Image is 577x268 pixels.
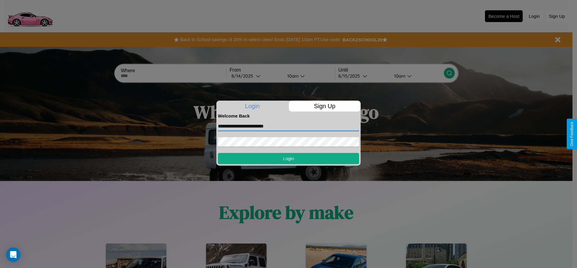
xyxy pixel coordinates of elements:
[6,247,21,262] div: Open Intercom Messenger
[216,101,288,111] p: Login
[218,113,359,118] h4: Welcome Back
[218,153,359,164] button: Login
[289,101,361,111] p: Sign Up
[570,122,574,146] div: Give Feedback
